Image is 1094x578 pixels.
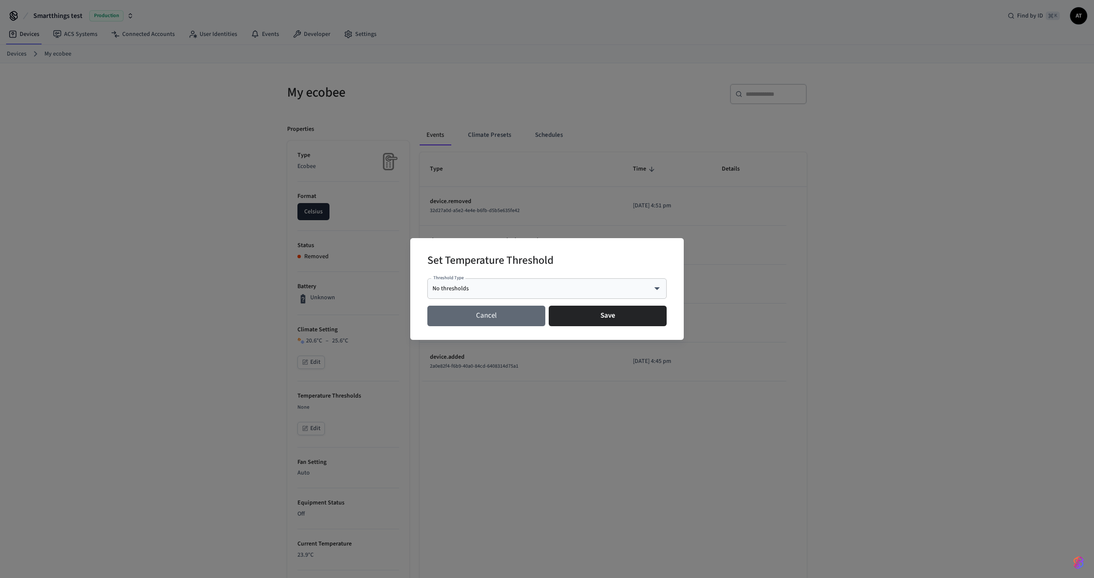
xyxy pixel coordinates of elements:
[432,284,662,293] div: No thresholds
[1073,556,1084,569] img: SeamLogoGradient.69752ec5.svg
[427,306,545,326] button: Cancel
[427,248,553,274] h2: Set Temperature Threshold
[549,306,667,326] button: Save
[433,274,464,281] label: Threshold Type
